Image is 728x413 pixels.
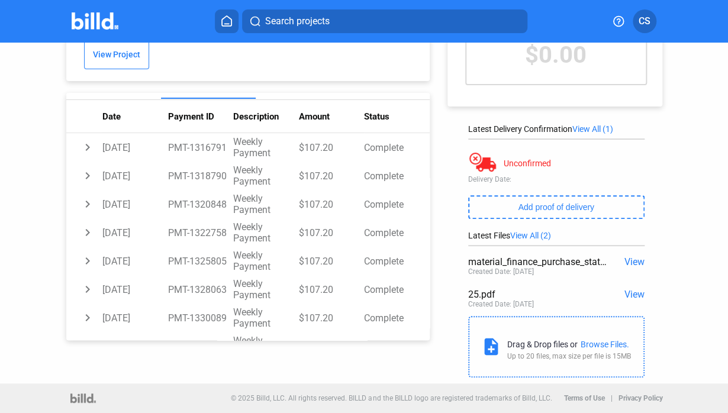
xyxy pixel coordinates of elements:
td: Weekly Payment [233,247,299,275]
td: $107.20 [299,332,365,360]
td: Complete [364,133,430,162]
span: View All (1) [572,124,613,134]
button: View Project [84,40,150,69]
span: View [624,256,644,267]
div: 25.pdf [468,289,609,300]
span: CS [639,14,650,28]
td: $107.20 [299,304,365,332]
img: logo [70,393,96,403]
td: PMT-1332104 [167,332,233,360]
td: PMT-1328063 [167,275,233,304]
button: CS [633,9,656,33]
span: View Project [93,50,140,60]
td: [DATE] [102,275,168,304]
div: Created Date: [DATE] [468,300,534,308]
td: [DATE] [102,133,168,162]
div: Latest Delivery Confirmation [468,124,645,134]
td: [DATE] [102,332,168,360]
th: Date [102,100,168,133]
div: Browse Files. [581,340,629,349]
td: PMT-1316791 [167,133,233,162]
td: Weekly Payment [233,304,299,332]
td: PMT-1318790 [167,162,233,190]
td: $107.20 [299,275,365,304]
td: Weekly Payment [233,275,299,304]
td: Weekly Payment [233,332,299,360]
div: Unconfirmed [504,159,551,168]
td: [DATE] [102,304,168,332]
span: Add proof of delivery [518,202,594,212]
td: Complete [364,304,430,332]
p: | [610,394,612,402]
td: $107.20 [299,133,365,162]
td: $107.20 [299,162,365,190]
b: Terms of Use [563,394,604,402]
td: $107.20 [299,247,365,275]
th: Amount [299,100,365,133]
td: Complete [364,247,430,275]
td: Weekly Payment [233,162,299,190]
td: PMT-1320848 [167,190,233,218]
p: © 2025 Billd, LLC. All rights reserved. BILLD and the BILLD logo are registered trademarks of Bil... [231,394,552,402]
div: Up to 20 files, max size per file is 15MB [507,352,631,360]
span: View [624,289,644,300]
td: PMT-1322758 [167,218,233,247]
span: View All (2) [510,231,551,240]
td: $107.20 [299,218,365,247]
th: Status [364,100,430,133]
img: Billd Company Logo [72,12,118,30]
th: Payment ID [167,100,233,133]
mat-icon: note_add [481,337,501,357]
div: Created Date: [DATE] [468,267,534,276]
td: [DATE] [102,218,168,247]
td: [DATE] [102,190,168,218]
th: Description [233,100,299,133]
td: $107.20 [299,190,365,218]
button: Add proof of delivery [468,195,645,219]
td: Complete [364,275,430,304]
td: [DATE] [102,247,168,275]
td: [DATE] [102,162,168,190]
td: PMT-1330089 [167,304,233,332]
div: Drag & Drop files or [507,340,578,349]
td: PMT-1325805 [167,247,233,275]
b: Privacy Policy [618,394,662,402]
div: Delivery Date: [468,175,645,183]
div: Latest Files [468,231,645,240]
td: Complete [364,218,430,247]
td: Weekly Payment [233,190,299,218]
td: Weekly Payment [233,218,299,247]
div: $0.00 [466,25,646,84]
span: Search projects [265,14,329,28]
td: Weekly Payment [233,133,299,162]
td: Complete [364,332,430,360]
td: Complete [364,190,430,218]
button: Search projects [242,9,527,33]
td: Complete [364,162,430,190]
div: material_finance_purchase_statement.pdf [468,256,609,267]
